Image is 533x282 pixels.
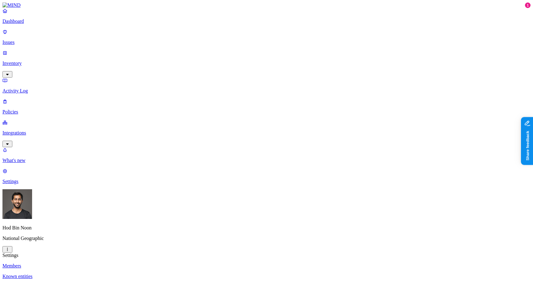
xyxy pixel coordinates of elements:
a: Settings [2,168,531,184]
img: MIND [2,2,21,8]
a: Integrations [2,120,531,146]
p: Issues [2,40,531,45]
a: Dashboard [2,8,531,24]
p: Inventory [2,61,531,66]
p: Hod Bin Noon [2,225,531,231]
p: Dashboard [2,19,531,24]
a: Activity Log [2,78,531,94]
a: Known entities [2,274,531,279]
a: MIND [2,2,531,8]
p: Policies [2,109,531,115]
p: Settings [2,179,531,184]
a: Members [2,263,531,269]
a: Inventory [2,50,531,77]
p: National Geographic [2,236,531,241]
p: What's new [2,158,531,163]
a: Policies [2,99,531,115]
p: Integrations [2,130,531,136]
img: Hod Bin Noon [2,189,32,219]
div: Settings [2,253,531,258]
a: What's new [2,147,531,163]
a: Issues [2,29,531,45]
div: 1 [525,2,531,8]
p: Activity Log [2,88,531,94]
